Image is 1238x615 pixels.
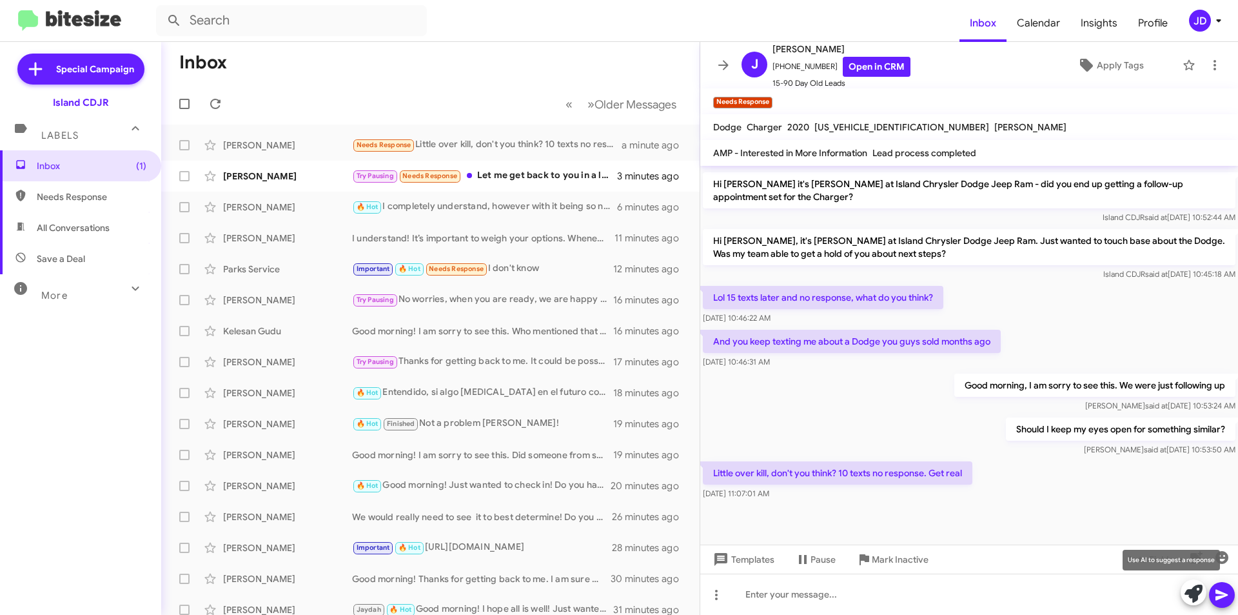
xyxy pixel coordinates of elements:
[617,201,689,214] div: 6 minutes ago
[352,449,613,461] div: Good morning! I am sorry to see this. Did someone from service reach out?
[37,190,146,203] span: Needs Response
[747,121,782,133] span: Charger
[352,292,613,307] div: No worries, when you are ready, we are happy to help!
[612,541,689,554] div: 28 minutes ago
[223,170,352,183] div: [PERSON_NAME]
[136,159,146,172] span: (1)
[1103,269,1235,279] span: Island CDJR [DATE] 10:45:18 AM
[811,548,836,571] span: Pause
[352,261,613,276] div: I don't know
[37,159,146,172] span: Inbox
[223,201,352,214] div: [PERSON_NAME]
[558,91,684,117] nav: Page navigation example
[398,265,420,273] span: 🔥 Hot
[613,325,689,338] div: 16 minutes ago
[843,57,910,77] a: Open in CRM
[814,121,989,133] span: [US_VEHICLE_IDENTIFICATION_NUMBER]
[357,296,394,304] span: Try Pausing
[713,147,867,159] span: AMP - Interested in More Information
[785,548,846,571] button: Pause
[352,478,612,493] div: Good morning! Just wanted to check in! Do you have some time [DATE] or [DATE] to stop in so we ca...
[357,265,390,273] span: Important
[352,540,612,555] div: [URL][DOMAIN_NAME]
[700,548,785,571] button: Templates
[1007,5,1070,42] a: Calendar
[872,147,976,159] span: Lead process completed
[594,97,676,112] span: Older Messages
[223,325,352,338] div: Kelesan Gudu
[772,77,910,90] span: 15-90 Day Old Leads
[614,232,689,245] div: 11 minutes ago
[1085,401,1235,410] span: [PERSON_NAME] [DATE] 10:53:24 AM
[17,54,144,85] a: Special Campaign
[357,481,378,490] span: 🔥 Hot
[352,232,614,245] div: I understand! It’s important to weigh your options. Whenever you're ready, we can discuss how we ...
[1189,10,1211,32] div: JD
[387,419,415,428] span: Finished
[703,313,771,323] span: [DATE] 10:46:22 AM
[703,357,770,367] span: [DATE] 10:46:31 AM
[703,330,1001,353] p: And you keep texting me about a Dodge you guys sold months ago
[613,387,689,399] div: 18 minutes ago
[613,263,689,276] div: 12 minutes ago
[223,263,352,276] div: Parks Service
[223,572,352,585] div: [PERSON_NAME]
[357,141,411,149] span: Needs Response
[1044,54,1176,77] button: Apply Tags
[1123,550,1220,570] div: Use AI to suggest a response
[613,294,689,307] div: 16 minutes ago
[429,265,484,273] span: Needs Response
[357,419,378,428] span: 🔥 Hot
[613,449,689,461] div: 19 minutes ago
[223,418,352,430] div: [PERSON_NAME]
[1145,401,1168,410] span: said at
[352,168,617,183] div: Let me get back to you in a little bit. Ok
[352,354,613,369] div: Thanks for getting back to me. It could be possible that we can get you out early. We can set up ...
[959,5,1007,42] a: Inbox
[587,96,594,112] span: »
[357,172,394,180] span: Try Pausing
[37,252,85,265] span: Save a Deal
[223,449,352,461] div: [PERSON_NAME]
[179,52,227,73] h1: Inbox
[565,96,573,112] span: «
[352,416,613,431] div: Not a problem [PERSON_NAME]!
[954,374,1235,397] p: Good morning, I am sorry to see this. We were just following up
[357,203,378,211] span: 🔥 Hot
[1084,445,1235,454] span: [PERSON_NAME] [DATE] 10:53:50 AM
[1103,212,1235,222] span: Island CDJR [DATE] 10:52:44 AM
[703,461,972,485] p: Little over kill, don't you think? 10 texts no response. Get real
[223,510,352,523] div: [PERSON_NAME]
[352,325,613,338] div: Good morning! I am sorry to see this. Who mentioned that to you?
[580,91,684,117] button: Next
[1070,5,1128,42] a: Insights
[751,54,758,75] span: J
[41,290,68,301] span: More
[613,356,689,368] div: 17 minutes ago
[402,172,457,180] span: Needs Response
[558,91,580,117] button: Previous
[1006,418,1235,441] p: Should I keep my eyes open for something similar?
[703,489,769,498] span: [DATE] 11:07:01 AM
[357,388,378,397] span: 🔥 Hot
[53,96,109,109] div: Island CDJR
[1128,5,1178,42] a: Profile
[352,385,613,400] div: Entendido, si algo [MEDICAL_DATA] en el futuro contactenos. Nos encantaria ganar su negocio
[703,286,943,309] p: Lol 15 texts later and no response, what do you think?
[1145,269,1168,279] span: said at
[223,479,352,492] div: [PERSON_NAME]
[787,121,809,133] span: 2020
[846,548,939,571] button: Mark Inactive
[711,548,774,571] span: Templates
[1145,212,1167,222] span: said at
[56,63,134,76] span: Special Campaign
[357,543,390,552] span: Important
[713,121,742,133] span: Dodge
[622,139,689,152] div: a minute ago
[357,358,394,366] span: Try Pausing
[612,510,689,523] div: 26 minutes ago
[41,130,79,141] span: Labels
